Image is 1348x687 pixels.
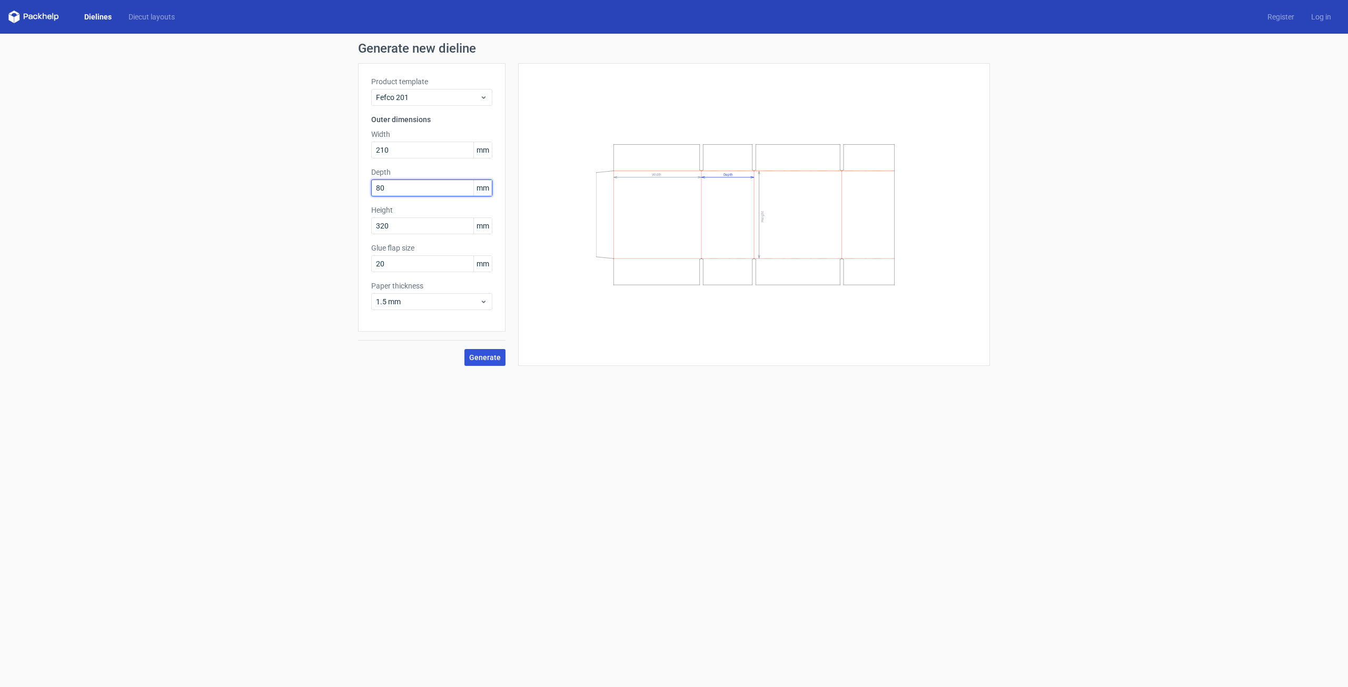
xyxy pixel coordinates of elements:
label: Width [371,129,492,140]
a: Diecut layouts [120,12,183,22]
span: Generate [469,354,501,361]
a: Dielines [76,12,120,22]
text: Height [760,211,765,222]
span: 1.5 mm [376,296,480,307]
label: Glue flap size [371,243,492,253]
span: mm [473,256,492,272]
label: Depth [371,167,492,177]
button: Generate [464,349,506,366]
span: mm [473,142,492,158]
span: mm [473,180,492,196]
span: Fefco 201 [376,92,480,103]
label: Height [371,205,492,215]
label: Paper thickness [371,281,492,291]
span: mm [473,218,492,234]
h1: Generate new dieline [358,42,990,55]
a: Register [1259,12,1303,22]
a: Log in [1303,12,1340,22]
text: Depth [723,173,733,177]
label: Product template [371,76,492,87]
h3: Outer dimensions [371,114,492,125]
text: Width [652,173,661,177]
